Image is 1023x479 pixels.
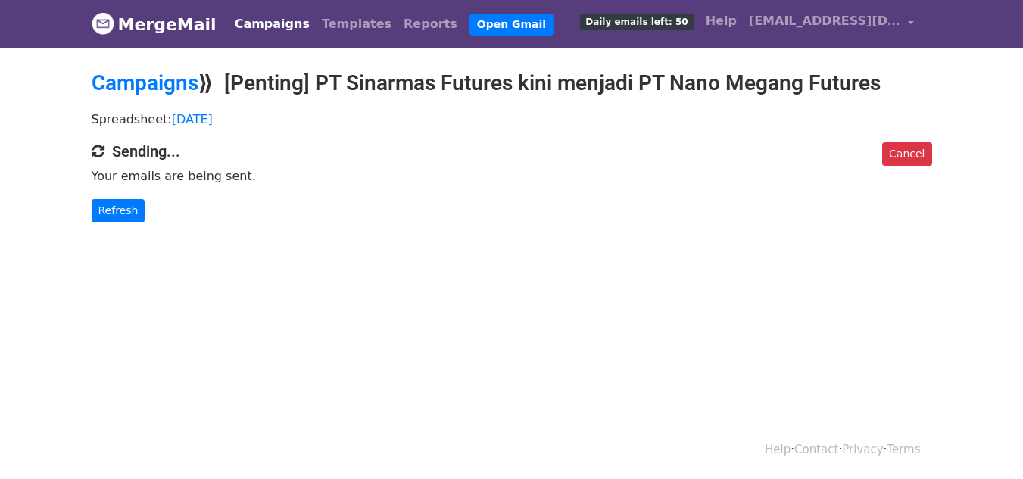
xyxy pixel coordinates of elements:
p: Your emails are being sent. [92,168,932,184]
a: Campaigns [229,9,316,39]
a: Terms [887,443,920,456]
a: Daily emails left: 50 [574,6,699,36]
a: MergeMail [92,8,217,40]
span: Daily emails left: 50 [580,14,693,30]
a: Templates [316,9,398,39]
img: MergeMail logo [92,12,114,35]
a: Privacy [842,443,883,456]
iframe: Chat Widget [947,406,1023,479]
a: Reports [398,9,463,39]
p: Spreadsheet: [92,111,932,127]
h4: Sending... [92,142,932,160]
a: [DATE] [172,112,213,126]
a: Help [765,443,791,456]
a: [EMAIL_ADDRESS][DOMAIN_NAME] [743,6,920,42]
a: Help [700,6,743,36]
a: Refresh [92,199,145,222]
a: Contact [794,443,838,456]
a: Campaigns [92,70,198,95]
h2: ⟫ [Penting] PT Sinarmas Futures kini menjadi PT Nano Megang Futures [92,70,932,96]
span: [EMAIL_ADDRESS][DOMAIN_NAME] [749,12,900,30]
a: Open Gmail [469,14,554,36]
a: Cancel [882,142,931,166]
